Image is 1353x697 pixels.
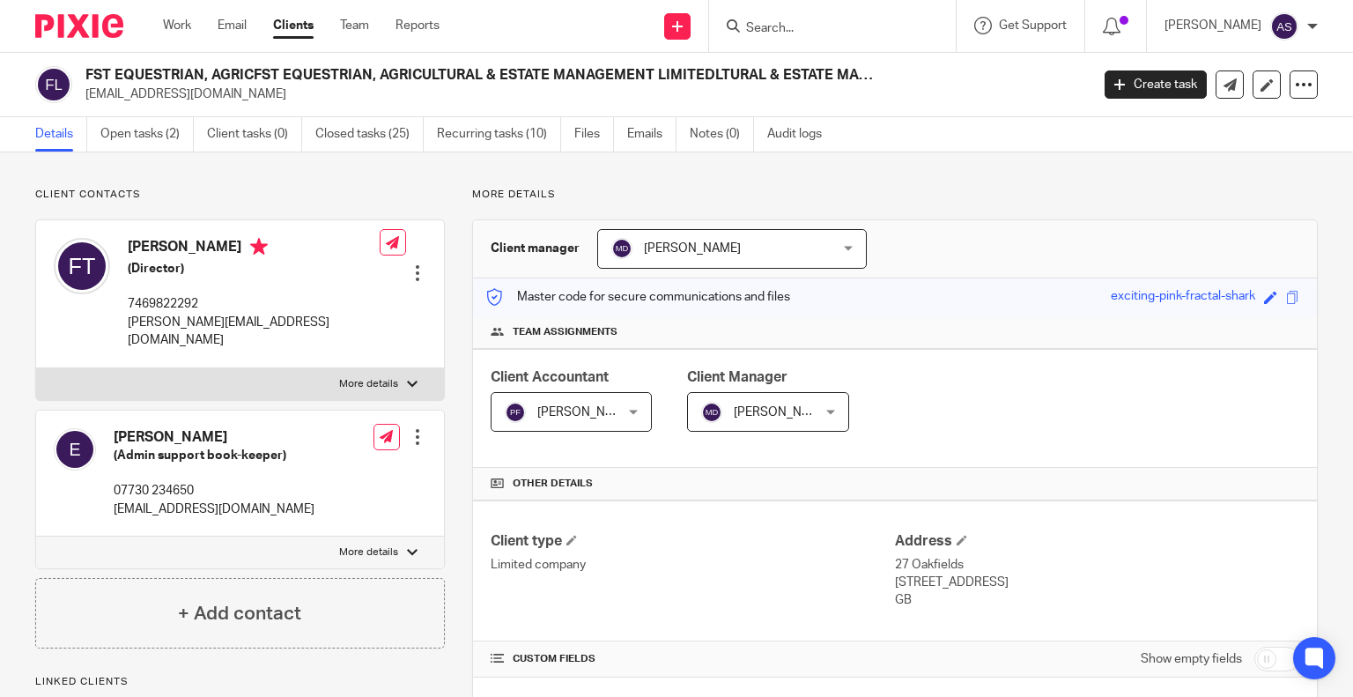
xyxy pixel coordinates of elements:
[999,19,1067,32] span: Get Support
[54,428,96,471] img: svg%3E
[1270,12,1298,41] img: svg%3E
[163,17,191,34] a: Work
[114,501,314,518] p: [EMAIL_ADDRESS][DOMAIN_NAME]
[1141,650,1242,668] label: Show empty fields
[128,238,380,260] h4: [PERSON_NAME]
[513,325,617,339] span: Team assignments
[114,447,314,464] h5: (Admin support book-keeper)
[491,240,580,257] h3: Client manager
[537,406,634,419] span: [PERSON_NAME]
[491,652,895,666] h4: CUSTOM FIELDS
[734,406,831,419] span: [PERSON_NAME]
[100,117,194,152] a: Open tasks (2)
[895,574,1299,591] p: [STREET_ADDRESS]
[472,188,1318,202] p: More details
[690,117,754,152] a: Notes (0)
[273,17,314,34] a: Clients
[611,238,632,259] img: svg%3E
[35,675,445,689] p: Linked clients
[396,17,440,34] a: Reports
[1111,287,1255,308] div: exciting-pink-fractal-shark
[85,85,1078,103] p: [EMAIL_ADDRESS][DOMAIN_NAME]
[35,188,445,202] p: Client contacts
[35,117,87,152] a: Details
[574,117,614,152] a: Files
[627,117,676,152] a: Emails
[491,532,895,551] h4: Client type
[340,17,369,34] a: Team
[505,402,526,423] img: svg%3E
[218,17,247,34] a: Email
[339,377,398,391] p: More details
[85,66,880,85] h2: FST EQUESTRIAN, AGRICFST EQUESTRIAN, AGRICULTURAL & ESTATE MANAGEMENT LIMITEDLTURAL & ESTATE MANA...
[128,314,380,350] p: [PERSON_NAME][EMAIL_ADDRESS][DOMAIN_NAME]
[895,591,1299,609] p: GB
[767,117,835,152] a: Audit logs
[178,600,301,627] h4: + Add contact
[491,370,609,384] span: Client Accountant
[1164,17,1261,34] p: [PERSON_NAME]
[315,117,424,152] a: Closed tasks (25)
[339,545,398,560] p: More details
[744,21,903,37] input: Search
[128,260,380,278] h5: (Director)
[114,428,314,447] h4: [PERSON_NAME]
[491,556,895,574] p: Limited company
[54,238,110,294] img: svg%3E
[250,238,268,256] i: Primary
[513,477,593,491] span: Other details
[895,556,1299,574] p: 27 Oakfields
[35,14,123,38] img: Pixie
[687,370,787,384] span: Client Manager
[701,402,722,423] img: svg%3E
[207,117,302,152] a: Client tasks (0)
[486,288,790,306] p: Master code for secure communications and files
[114,482,314,500] p: 07730 234650
[437,117,561,152] a: Recurring tasks (10)
[128,295,380,313] p: 7469822292
[895,532,1299,551] h4: Address
[35,66,72,103] img: svg%3E
[1105,70,1207,99] a: Create task
[644,242,741,255] span: [PERSON_NAME]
